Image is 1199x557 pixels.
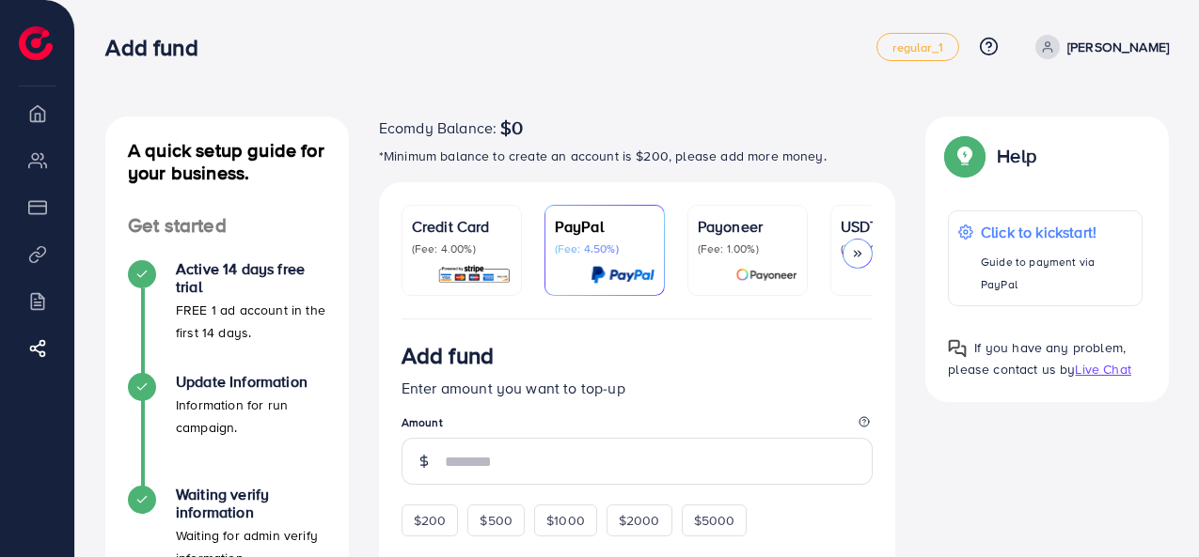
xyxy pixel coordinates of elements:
[948,139,982,173] img: Popup guide
[619,511,660,530] span: $2000
[892,41,942,54] span: regular_1
[698,241,797,256] p: (Fee: 1.00%)
[379,145,896,167] p: *Minimum balance to create an account is $200, please add more money.
[105,373,349,486] li: Update Information
[105,260,349,373] li: Active 14 days free trial
[1067,36,1169,58] p: [PERSON_NAME]
[997,145,1036,167] p: Help
[176,299,326,344] p: FREE 1 ad account in the first 14 days.
[948,339,967,358] img: Popup guide
[694,511,735,530] span: $5000
[981,251,1132,296] p: Guide to payment via PayPal
[500,116,523,139] span: $0
[105,34,213,61] h3: Add fund
[402,414,874,438] legend: Amount
[176,260,326,296] h4: Active 14 days free trial
[735,264,797,286] img: card
[412,241,512,256] p: (Fee: 4.00%)
[105,139,349,184] h4: A quick setup guide for your business.
[480,511,513,530] span: $500
[841,215,940,238] p: USDT
[555,215,655,238] p: PayPal
[176,373,326,391] h4: Update Information
[948,338,1126,379] span: If you have any problem, please contact us by
[19,26,53,60] img: logo
[105,214,349,238] h4: Get started
[176,394,326,439] p: Information for run campaign.
[1075,360,1130,379] span: Live Chat
[591,264,655,286] img: card
[176,486,326,521] h4: Waiting verify information
[437,264,512,286] img: card
[402,342,494,369] h3: Add fund
[698,215,797,238] p: Payoneer
[402,377,874,399] p: Enter amount you want to top-up
[414,511,447,530] span: $200
[1028,35,1169,59] a: [PERSON_NAME]
[546,511,585,530] span: $1000
[981,221,1132,243] p: Click to kickstart!
[876,33,958,61] a: regular_1
[841,241,940,256] p: (Fee: 0.00%)
[412,215,512,238] p: Credit Card
[555,241,655,256] p: (Fee: 4.50%)
[379,116,497,139] span: Ecomdy Balance:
